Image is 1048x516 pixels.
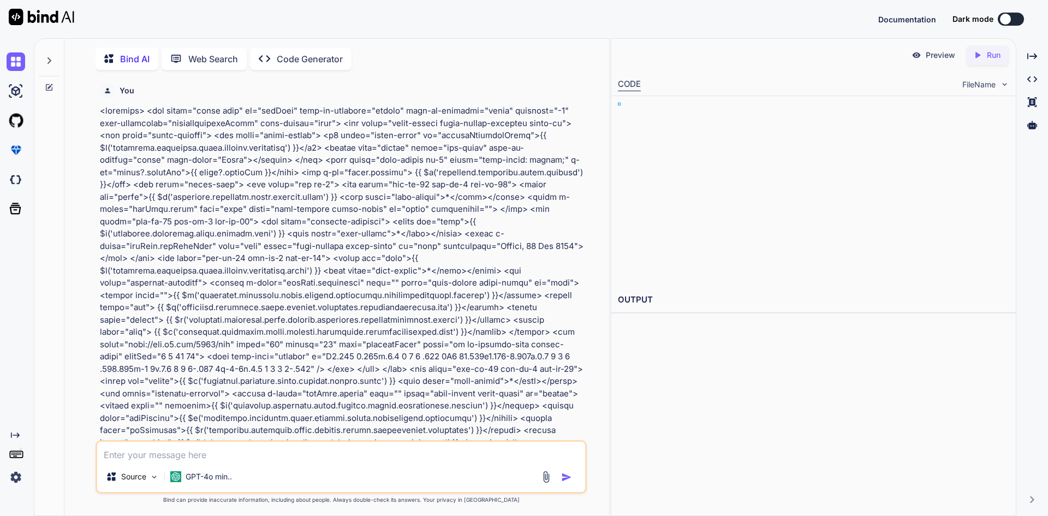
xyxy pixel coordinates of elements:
p: Bind AI [120,52,150,66]
img: icon [561,472,572,483]
img: ai-studio [7,82,25,100]
h2: OUTPUT [611,287,1016,313]
img: Bind AI [9,9,74,25]
img: chevron down [1000,80,1009,89]
img: premium [7,141,25,159]
img: GPT-4o mini [170,471,181,482]
p: Web Search [188,52,238,66]
span: Dark mode [952,14,993,25]
span: FileName [962,79,996,90]
p: Preview [926,50,955,61]
img: settings [7,468,25,487]
p: Code Generator [277,52,343,66]
p: Bind can provide inaccurate information, including about people. Always double-check its answers.... [96,496,587,504]
img: chat [7,52,25,71]
img: preview [912,50,921,60]
button: Documentation [878,14,936,25]
p: Run [987,50,1001,61]
span: Documentation [878,15,936,24]
img: Pick Models [150,472,159,482]
img: attachment [540,471,552,483]
p: Source [121,471,146,482]
img: darkCloudIdeIcon [7,170,25,189]
p: GPT-4o min.. [186,471,232,482]
h6: You [120,85,134,96]
div: CODE [618,78,641,91]
img: githubLight [7,111,25,130]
